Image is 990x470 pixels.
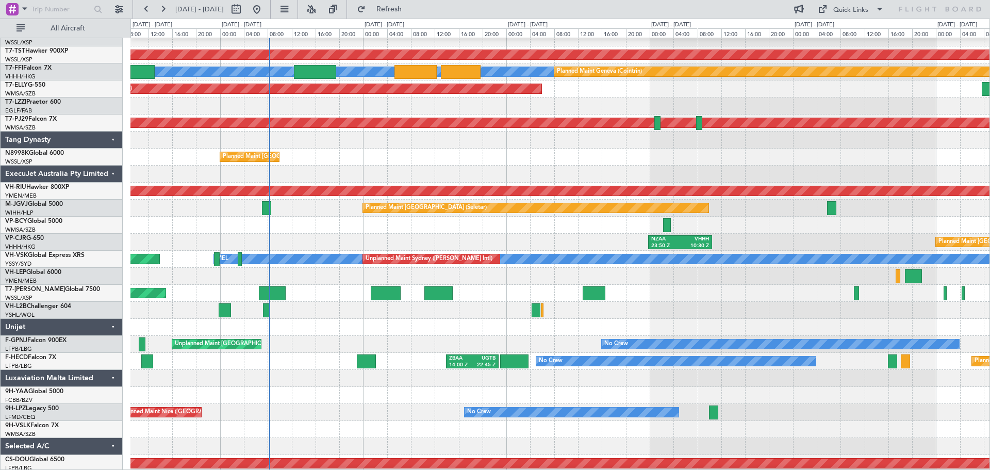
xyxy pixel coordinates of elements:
[5,337,67,344] a: F-GPNJFalcon 900EX
[11,20,112,37] button: All Aircraft
[530,28,554,38] div: 04:00
[5,218,27,224] span: VP-BCY
[5,337,27,344] span: F-GPNJ
[387,28,411,38] div: 04:00
[5,354,28,361] span: F-HECD
[5,388,63,395] a: 9H-YAAGlobal 5000
[602,28,625,38] div: 16:00
[339,28,363,38] div: 20:00
[244,28,268,38] div: 04:00
[5,192,37,200] a: YMEN/MEB
[508,21,548,29] div: [DATE] - [DATE]
[5,107,32,115] a: EGLF/FAB
[888,28,912,38] div: 16:00
[673,28,697,38] div: 04:00
[793,28,817,38] div: 00:00
[5,82,28,88] span: T7-ELLY
[5,65,23,71] span: T7-FFI
[5,184,26,190] span: VH-RIU
[5,124,36,132] a: WMSA/SZB
[769,28,793,38] div: 20:00
[5,252,85,258] a: VH-VSKGlobal Express XRS
[554,28,578,38] div: 08:00
[5,269,61,275] a: VH-LEPGlobal 6000
[5,269,26,275] span: VH-LEP
[196,28,220,38] div: 20:00
[5,311,35,319] a: YSHL/WOL
[5,423,59,429] a: 9H-VSLKFalcon 7X
[5,48,68,54] a: T7-TSTHawker 900XP
[5,150,64,156] a: N8998KGlobal 6000
[175,5,224,14] span: [DATE] - [DATE]
[5,354,56,361] a: F-HECDFalcon 7X
[651,236,680,243] div: NZAA
[865,28,888,38] div: 12:00
[217,251,228,267] div: MEL
[5,99,61,105] a: T7-LZZIPraetor 600
[557,64,642,79] div: Planned Maint Geneva (Cointrin)
[5,90,36,98] a: WMSA/SZB
[27,25,109,32] span: All Aircraft
[5,201,28,207] span: M-JGVJ
[220,28,244,38] div: 00:00
[721,28,745,38] div: 12:00
[5,396,32,404] a: FCBB/BZV
[366,200,487,216] div: Planned Maint [GEOGRAPHIC_DATA] (Seletar)
[5,48,25,54] span: T7-TST
[936,28,960,38] div: 00:00
[817,28,840,38] div: 04:00
[5,218,62,224] a: VP-BCYGlobal 5000
[5,56,32,63] a: WSSL/XSP
[5,243,36,251] a: VHHH/HKG
[125,28,148,38] div: 08:00
[5,406,59,412] a: 9H-LPZLegacy 500
[5,116,57,122] a: T7-PJ29Falcon 7X
[698,28,721,38] div: 08:00
[912,28,936,38] div: 20:00
[840,28,864,38] div: 08:00
[316,28,339,38] div: 16:00
[352,1,414,18] button: Refresh
[31,2,91,17] input: Trip Number
[5,406,26,412] span: 9H-LPZ
[5,39,32,46] a: WSSL/XSP
[472,362,496,369] div: 22:45 Z
[5,73,36,80] a: VHHH/HKG
[172,28,196,38] div: 16:00
[650,28,673,38] div: 00:00
[483,28,506,38] div: 20:00
[680,242,709,250] div: 10:30 Z
[651,242,680,250] div: 23:50 Z
[472,355,496,362] div: UGTB
[5,184,69,190] a: VH-RIUHawker 800XP
[5,457,64,463] a: CS-DOUGlobal 6500
[467,404,491,420] div: No Crew
[5,150,29,156] span: N8998K
[365,21,404,29] div: [DATE] - [DATE]
[5,158,32,166] a: WSSL/XSP
[268,28,291,38] div: 08:00
[5,209,34,217] a: WIHH/HLP
[833,5,868,15] div: Quick Links
[222,21,261,29] div: [DATE] - [DATE]
[578,28,602,38] div: 12:00
[5,423,30,429] span: 9H-VSLK
[175,336,344,352] div: Unplanned Maint [GEOGRAPHIC_DATA] ([GEOGRAPHIC_DATA])
[435,28,458,38] div: 12:00
[937,21,977,29] div: [DATE] - [DATE]
[5,294,32,302] a: WSSL/XSP
[506,28,530,38] div: 00:00
[148,28,172,38] div: 12:00
[5,226,36,234] a: WMSA/SZB
[5,65,52,71] a: T7-FFIFalcon 7X
[604,336,628,352] div: No Crew
[459,28,483,38] div: 16:00
[626,28,650,38] div: 20:00
[368,6,411,13] span: Refresh
[5,303,71,310] a: VH-L2BChallenger 604
[960,28,984,38] div: 04:00
[5,303,27,310] span: VH-L2B
[5,413,35,421] a: LFMD/CEQ
[5,235,26,241] span: VP-CJR
[5,388,28,395] span: 9H-YAA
